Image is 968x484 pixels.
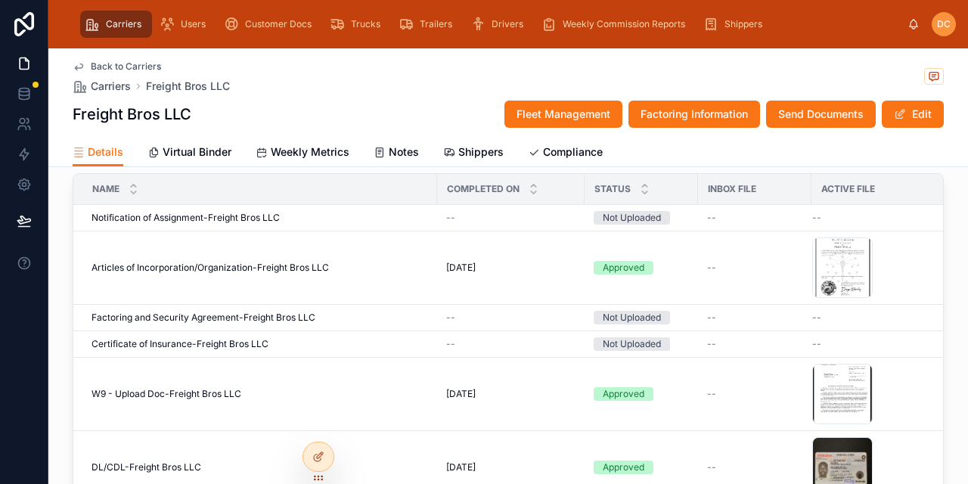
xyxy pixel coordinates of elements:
a: [DATE] [446,388,576,400]
a: -- [707,312,802,324]
a: -- [812,212,944,224]
a: Carriers [80,11,152,38]
a: Details [73,138,123,167]
a: -- [812,338,944,350]
span: Fleet Management [517,107,610,122]
span: Trucks [351,18,380,30]
a: Weekly Metrics [256,138,349,169]
span: Name [92,183,119,195]
div: Not Uploaded [603,337,661,351]
button: Factoring Information [628,101,760,128]
a: -- [446,338,576,350]
span: Send Documents [778,107,864,122]
span: Trailers [420,18,452,30]
h1: Freight Bros LLC [73,104,191,125]
button: Send Documents [766,101,876,128]
span: [DATE] [446,388,476,400]
span: Weekly Metrics [271,144,349,160]
div: scrollable content [73,8,907,41]
a: Shippers [699,11,773,38]
a: W9 - Upload Doc-Freight Bros LLC [92,388,428,400]
span: Completed On [447,183,520,195]
a: Approved [594,261,689,275]
a: -- [446,312,576,324]
a: Articles of Incorporation/Organization-Freight Bros LLC [92,262,428,274]
a: Users [155,11,216,38]
span: DC [937,18,951,30]
span: -- [707,262,716,274]
span: Virtual Binder [163,144,231,160]
a: -- [707,388,802,400]
span: Shippers [458,144,504,160]
button: Edit [882,101,944,128]
div: Approved [603,261,644,275]
span: -- [446,312,455,324]
span: Notification of Assignment-Freight Bros LLC [92,212,280,224]
span: Carriers [106,18,141,30]
span: Details [88,144,123,160]
a: [DATE] [446,461,576,473]
span: Factoring and Security Agreement-Freight Bros LLC [92,312,315,324]
a: -- [707,338,802,350]
button: Fleet Management [504,101,622,128]
span: -- [446,338,455,350]
span: Drivers [492,18,523,30]
span: Compliance [543,144,603,160]
a: Carriers [73,79,131,94]
div: Approved [603,461,644,474]
span: Articles of Incorporation/Organization-Freight Bros LLC [92,262,329,274]
a: -- [707,212,802,224]
span: W9 - Upload Doc-Freight Bros LLC [92,388,241,400]
a: -- [812,312,944,324]
span: Carriers [91,79,131,94]
a: -- [707,461,802,473]
span: -- [707,338,716,350]
a: Not Uploaded [594,311,689,324]
a: Weekly Commission Reports [537,11,696,38]
a: Certificate of Insurance-Freight Bros LLC [92,338,428,350]
a: Not Uploaded [594,211,689,225]
span: -- [446,212,455,224]
a: DL/CDL-Freight Bros LLC [92,461,428,473]
span: -- [812,212,821,224]
a: Not Uploaded [594,337,689,351]
span: -- [707,388,716,400]
span: -- [707,312,716,324]
a: Approved [594,461,689,474]
span: Weekly Commission Reports [563,18,685,30]
a: Approved [594,387,689,401]
span: Inbox File [708,183,756,195]
span: Back to Carriers [91,60,161,73]
a: Shippers [443,138,504,169]
span: -- [812,338,821,350]
span: [DATE] [446,262,476,274]
span: Customer Docs [245,18,312,30]
span: Shippers [724,18,762,30]
a: Trucks [325,11,391,38]
a: Factoring and Security Agreement-Freight Bros LLC [92,312,428,324]
a: Customer Docs [219,11,322,38]
span: Active File [821,183,875,195]
a: Compliance [528,138,603,169]
a: -- [707,262,802,274]
a: Back to Carriers [73,60,161,73]
a: [DATE] [446,262,576,274]
div: Approved [603,387,644,401]
a: Notification of Assignment-Freight Bros LLC [92,212,428,224]
span: DL/CDL-Freight Bros LLC [92,461,201,473]
a: -- [446,212,576,224]
span: Factoring Information [641,107,748,122]
span: Certificate of Insurance-Freight Bros LLC [92,338,268,350]
span: -- [707,212,716,224]
span: -- [812,312,821,324]
a: Drivers [466,11,534,38]
a: Virtual Binder [147,138,231,169]
span: -- [707,461,716,473]
div: Not Uploaded [603,211,661,225]
span: [DATE] [446,461,476,473]
a: Trailers [394,11,463,38]
a: Freight Bros LLC [146,79,230,94]
div: Not Uploaded [603,311,661,324]
span: Notes [389,144,419,160]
